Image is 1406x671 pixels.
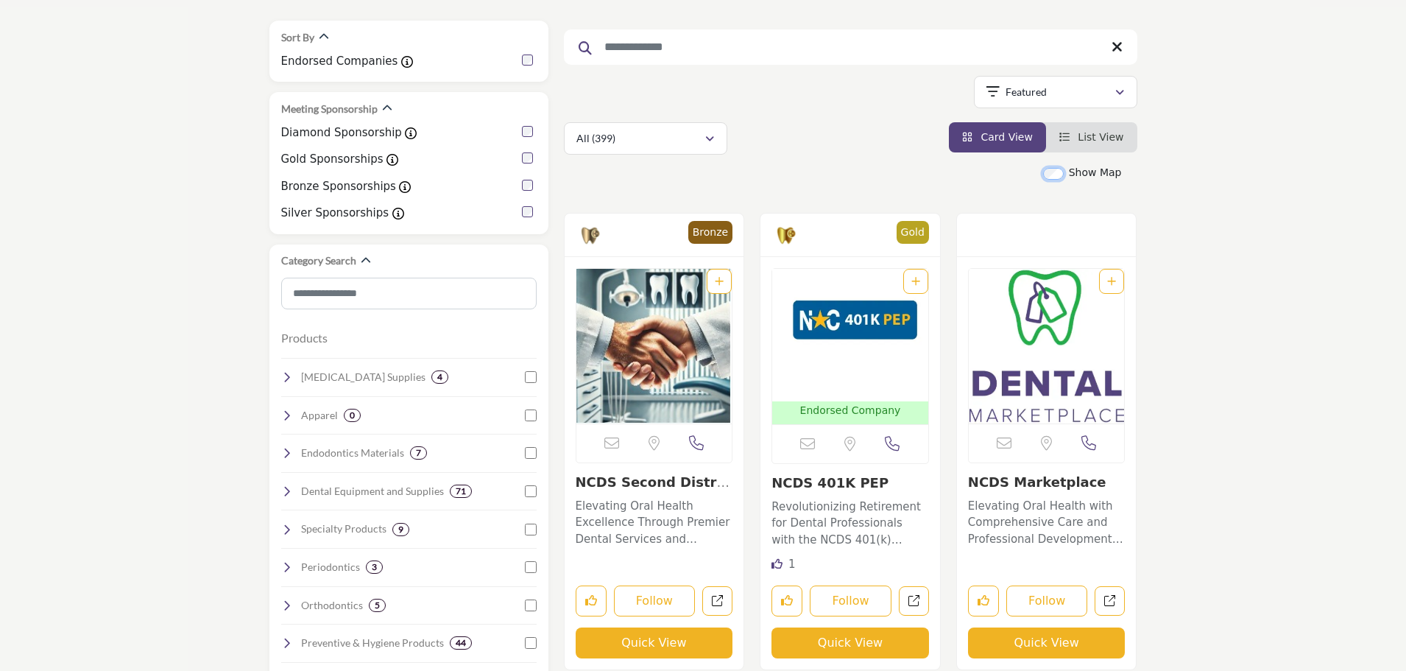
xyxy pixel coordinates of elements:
[969,269,1125,424] a: Open Listing in new tab
[968,586,999,616] button: Like listing
[281,102,378,116] h2: Meeting Sponsorship
[576,474,730,506] a: NCDS Second District...
[772,269,928,424] a: Open Listing in new tab
[281,278,537,309] input: Search Category
[693,225,728,240] p: Bronze
[525,524,537,535] input: Select Specialty Products checkbox
[576,494,733,548] a: Elevating Oral Health Excellence Through Premier Dental Services and Professional Development Spe...
[800,403,901,418] p: Endorsed Company
[366,561,383,574] div: 3 Results For Periodontics
[281,124,402,141] label: Diamond Sponsorship
[281,30,314,45] h2: Sort By
[1069,165,1122,180] label: Show Map
[522,152,533,164] input: Gold Sponsorships checkbox
[576,498,733,548] p: Elevating Oral Health Excellence Through Premier Dental Services and Professional Development Spe...
[564,122,727,155] button: All (399)
[410,446,427,460] div: 7 Results For Endodontics Materials
[771,628,929,658] button: Quick View
[522,206,533,217] input: Silver Sponsorships checkbox
[301,521,386,536] h4: Specialty Products: Unique or advanced dental products tailored to specific needs and treatments.
[968,494,1126,548] a: Elevating Oral Health with Comprehensive Care and Professional Development Solutions Nationwide A...
[576,269,732,424] img: NCDS Second District
[901,225,925,240] p: Gold
[962,131,1033,143] a: View Card
[899,586,929,616] a: Open ncds-401k-pep in new tab
[456,638,466,648] b: 44
[614,586,696,616] button: Follow
[968,498,1126,548] p: Elevating Oral Health with Comprehensive Care and Professional Development Solutions Nationwide A...
[1095,586,1125,616] a: Open ncds-marketplace in new tab
[576,131,615,146] p: All (399)
[301,408,338,423] h4: Apparel: Clothing and uniforms for dental professionals.
[522,55,533,66] input: Endorsed Companies checkbox
[1006,85,1047,99] p: Featured
[771,475,889,491] a: NCDS 401K PEP
[344,409,361,422] div: 0 Results For Apparel
[771,499,929,549] p: Revolutionizing Retirement for Dental Professionals with the NCDS 401(k) Pooled Employer Plan As ...
[564,29,1137,65] input: Search Keyword
[772,269,928,401] img: NCDS 401K PEP
[911,275,920,287] a: Add To List
[281,253,356,268] h2: Category Search
[576,586,607,616] button: Like listing
[301,446,404,460] h4: Endodontics Materials: Supplies for root canal treatments, including sealers, files, and obturati...
[771,586,802,616] button: Like listing
[416,448,421,458] b: 7
[771,475,929,491] h3: NCDS 401K PEP
[281,205,389,222] label: Silver Sponsorships
[525,447,537,459] input: Select Endodontics Materials checkbox
[949,122,1046,152] li: Card View
[281,53,398,70] label: Endorsed Companies
[974,76,1137,108] button: Featured
[456,486,466,496] b: 71
[350,410,355,421] b: 0
[525,600,537,611] input: Select Orthodontics checkbox
[1006,586,1088,616] button: Follow
[525,485,537,497] input: Select Dental Equipment and Supplies checkbox
[437,372,442,382] b: 4
[525,371,537,383] input: Select Oral Surgery Supplies checkbox
[372,562,377,572] b: 3
[775,225,797,247] img: Gold Sponsorships Badge Icon
[525,561,537,573] input: Select Periodontics checkbox
[969,269,1125,424] img: NCDS Marketplace
[1046,122,1137,152] li: List View
[398,524,403,535] b: 9
[281,151,384,168] label: Gold Sponsorships
[968,628,1126,658] button: Quick View
[981,131,1032,143] span: Card View
[522,180,533,191] input: Bronze Sponsorships checkbox
[576,628,733,658] button: Quick View
[525,410,537,421] input: Select Apparel checkbox
[1059,131,1124,143] a: View List
[281,178,396,195] label: Bronze Sponsorships
[369,599,386,612] div: 5 Results For Orthodontics
[301,598,363,613] h4: Orthodontics: Brackets, wires, aligners, and tools for correcting dental misalignments.
[576,269,732,424] a: Open Listing in new tab
[968,474,1106,490] a: NCDS Marketplace
[702,586,732,616] a: Open ncds-second-district in new tab
[715,275,724,287] a: Add To List
[771,495,929,549] a: Revolutionizing Retirement for Dental Professionals with the NCDS 401(k) Pooled Employer Plan As ...
[1107,275,1116,287] a: Add To List
[301,370,425,384] h4: Oral Surgery Supplies: Instruments and materials for surgical procedures, extractions, and bone g...
[450,636,472,650] div: 44 Results For Preventive & Hygiene Products
[788,558,796,571] span: 1
[375,600,380,611] b: 5
[579,225,601,247] img: Bronze Sponsorships Badge Icon
[281,329,328,347] button: Products
[522,126,533,137] input: Diamond Sponsorship checkbox
[431,370,448,384] div: 4 Results For Oral Surgery Supplies
[392,523,409,536] div: 9 Results For Specialty Products
[576,474,733,491] h3: NCDS Second District
[301,560,360,575] h4: Periodontics: Products for gum health, including scalers, regenerative materials, and treatment s...
[1078,131,1123,143] span: List View
[968,474,1126,491] h3: NCDS Marketplace
[810,586,891,616] button: Follow
[301,484,444,499] h4: Dental Equipment and Supplies: Essential dental chairs, lights, suction devices, and other clinic...
[301,636,444,650] h4: Preventive & Hygiene Products: Fluorides, sealants, toothbrushes, and oral health maintenance pro...
[450,485,472,498] div: 71 Results For Dental Equipment and Supplies
[771,558,783,569] i: Like
[525,637,537,649] input: Select Preventive & Hygiene Products checkbox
